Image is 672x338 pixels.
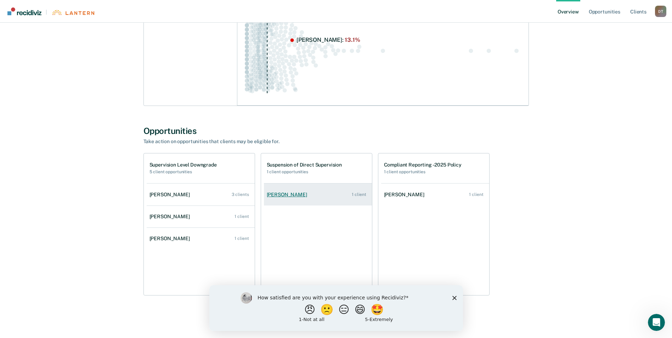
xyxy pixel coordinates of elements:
div: 1 client [469,192,483,197]
div: D T [655,6,666,17]
div: Swarm plot of all technical incarceration rates in the state for NOT_SEX_OFFENSE caseloads, highl... [243,1,523,100]
h1: Supervision Level Downgrade [149,162,217,168]
img: Lantern [51,10,94,15]
div: 3 clients [232,192,249,197]
iframe: Survey by Kim from Recidiviz [209,285,463,331]
a: [PERSON_NAME] 1 client [264,185,372,205]
div: [PERSON_NAME] [149,214,193,220]
a: [PERSON_NAME] 1 client [147,229,255,249]
div: 1 client [352,192,366,197]
div: Take action on opportunities that clients may be eligible for. [143,139,391,145]
div: [PERSON_NAME] [149,192,193,198]
img: Recidiviz [7,7,41,15]
h2: 1 client opportunities [384,169,462,174]
div: Opportunities [143,126,529,136]
h2: 1 client opportunities [267,169,342,174]
a: [PERSON_NAME] 1 client [381,185,489,205]
div: 1 client [235,236,249,241]
a: [PERSON_NAME] 3 clients [147,185,255,205]
div: [PERSON_NAME] [267,192,310,198]
div: [PERSON_NAME] [149,236,193,242]
h2: 5 client opportunities [149,169,217,174]
iframe: Intercom live chat [648,314,665,331]
button: Profile dropdown button [655,6,666,17]
div: 1 client [235,214,249,219]
div: [PERSON_NAME] [384,192,427,198]
h1: Compliant Reporting - 2025 Policy [384,162,462,168]
a: [PERSON_NAME] 1 client [147,207,255,227]
span: | [41,9,51,15]
h1: Suspension of Direct Supervision [267,162,342,168]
